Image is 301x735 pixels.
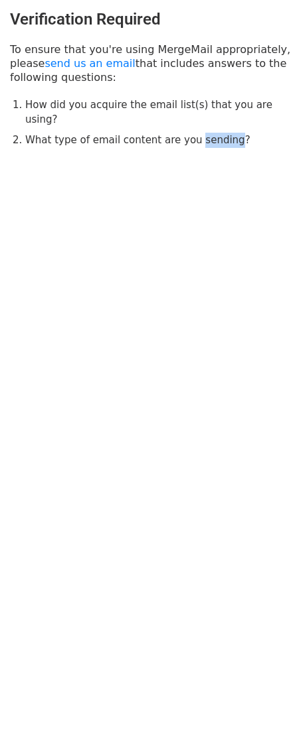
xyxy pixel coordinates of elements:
[45,57,135,70] a: send us an email
[10,42,291,84] p: To ensure that you're using MergeMail appropriately, please that includes answers to the followin...
[10,10,291,29] h3: Verification Required
[25,133,291,148] li: What type of email content are you sending?
[235,671,301,735] iframe: Chat Widget
[25,98,291,127] li: How did you acquire the email list(s) that you are using?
